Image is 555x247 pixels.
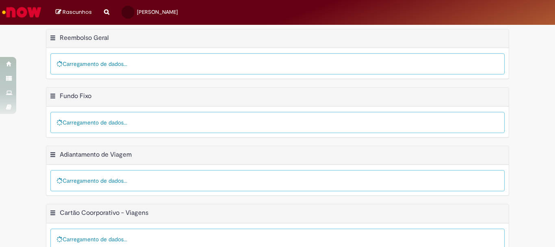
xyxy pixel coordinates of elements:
button: Adiantamento de Viagem Menu de contexto [50,151,56,161]
button: Reembolso Geral Menu de contexto [50,34,56,44]
button: Cartão Coorporativo - Viagens Menu de contexto [50,209,56,219]
h2: Adiantamento de Viagem [60,151,132,159]
h2: Fundo Fixo [60,92,91,100]
h2: Cartão Coorporativo - Viagens [60,209,148,217]
span: [PERSON_NAME] [137,9,178,15]
a: Rascunhos [56,9,92,16]
img: ServiceNow [1,4,43,20]
h2: Reembolso Geral [60,34,109,42]
div: Carregamento de dados... [50,170,505,191]
div: Carregamento de dados... [50,53,505,74]
button: Fundo Fixo Menu de contexto [50,92,56,103]
span: Rascunhos [63,8,92,16]
div: Carregamento de dados... [50,112,505,133]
